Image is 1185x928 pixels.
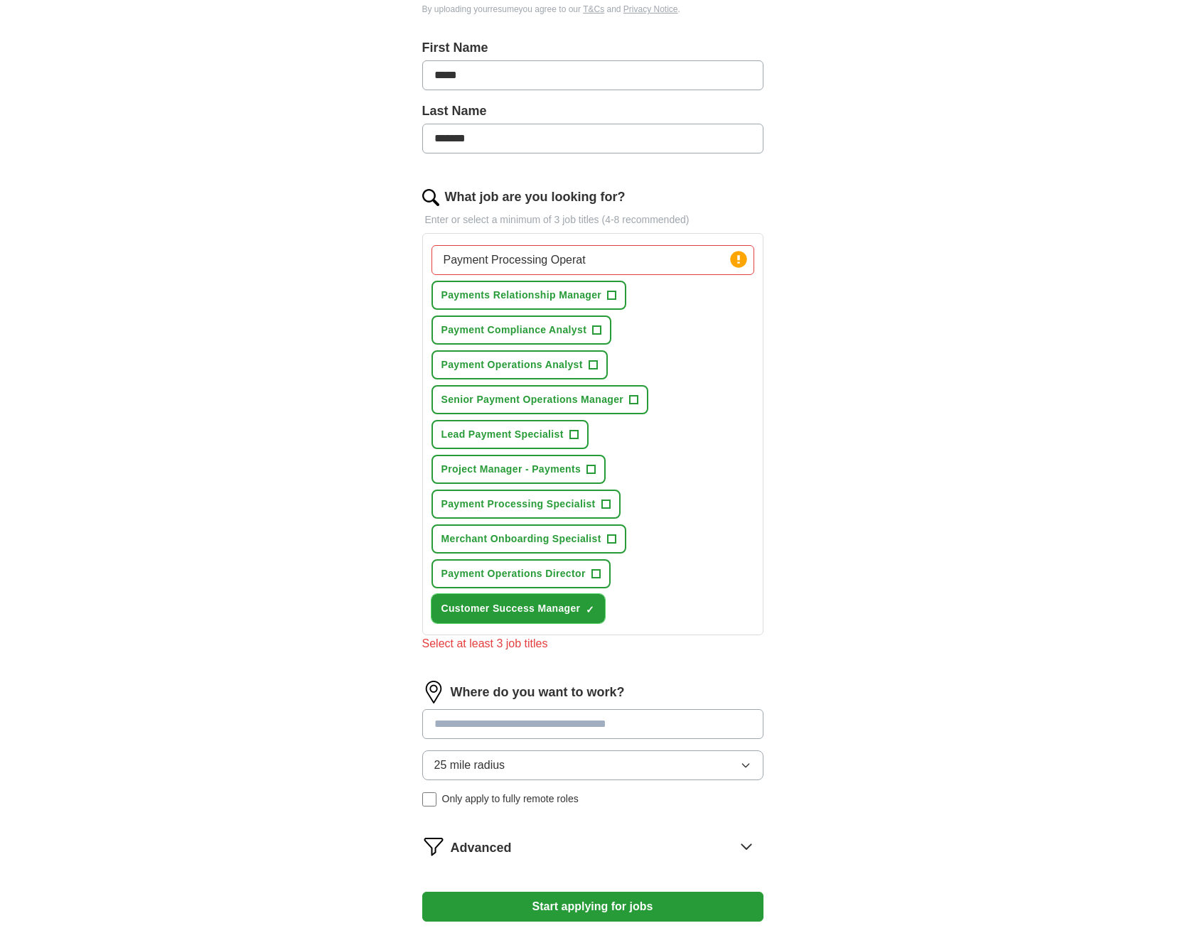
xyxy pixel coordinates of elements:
[422,189,439,206] img: search.png
[422,681,445,703] img: location.png
[431,315,612,345] button: Payment Compliance Analyst
[431,524,626,554] button: Merchant Onboarding Specialist
[441,288,602,303] span: Payments Relationship Manager
[441,566,586,581] span: Payment Operations Director
[434,757,505,774] span: 25 mile radius
[583,4,604,14] a: T&Cs
[451,683,625,702] label: Where do you want to work?
[422,102,763,121] label: Last Name
[422,212,763,227] p: Enter or select a minimum of 3 job titles (4-8 recommended)
[441,392,624,407] span: Senior Payment Operations Manager
[441,357,583,372] span: Payment Operations Analyst
[422,835,445,858] img: filter
[431,420,589,449] button: Lead Payment Specialist
[441,462,581,477] span: Project Manager - Payments
[422,892,763,922] button: Start applying for jobs
[431,455,606,484] button: Project Manager - Payments
[623,4,678,14] a: Privacy Notice
[441,532,601,546] span: Merchant Onboarding Specialist
[431,350,608,379] button: Payment Operations Analyst
[431,594,606,623] button: Customer Success Manager✓
[431,281,627,310] button: Payments Relationship Manager
[422,635,763,652] div: Select at least 3 job titles
[431,559,611,588] button: Payment Operations Director
[431,385,649,414] button: Senior Payment Operations Manager
[441,601,581,616] span: Customer Success Manager
[451,838,512,858] span: Advanced
[422,750,763,780] button: 25 mile radius
[431,490,621,519] button: Payment Processing Specialist
[586,604,594,615] span: ✓
[441,427,564,442] span: Lead Payment Specialist
[422,792,436,806] input: Only apply to fully remote roles
[422,3,763,16] div: By uploading your resume you agree to our and .
[445,188,626,207] label: What job are you looking for?
[441,323,587,338] span: Payment Compliance Analyst
[431,245,754,275] input: Type a job title and press enter
[441,497,596,512] span: Payment Processing Specialist
[422,38,763,58] label: First Name
[442,792,579,806] span: Only apply to fully remote roles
